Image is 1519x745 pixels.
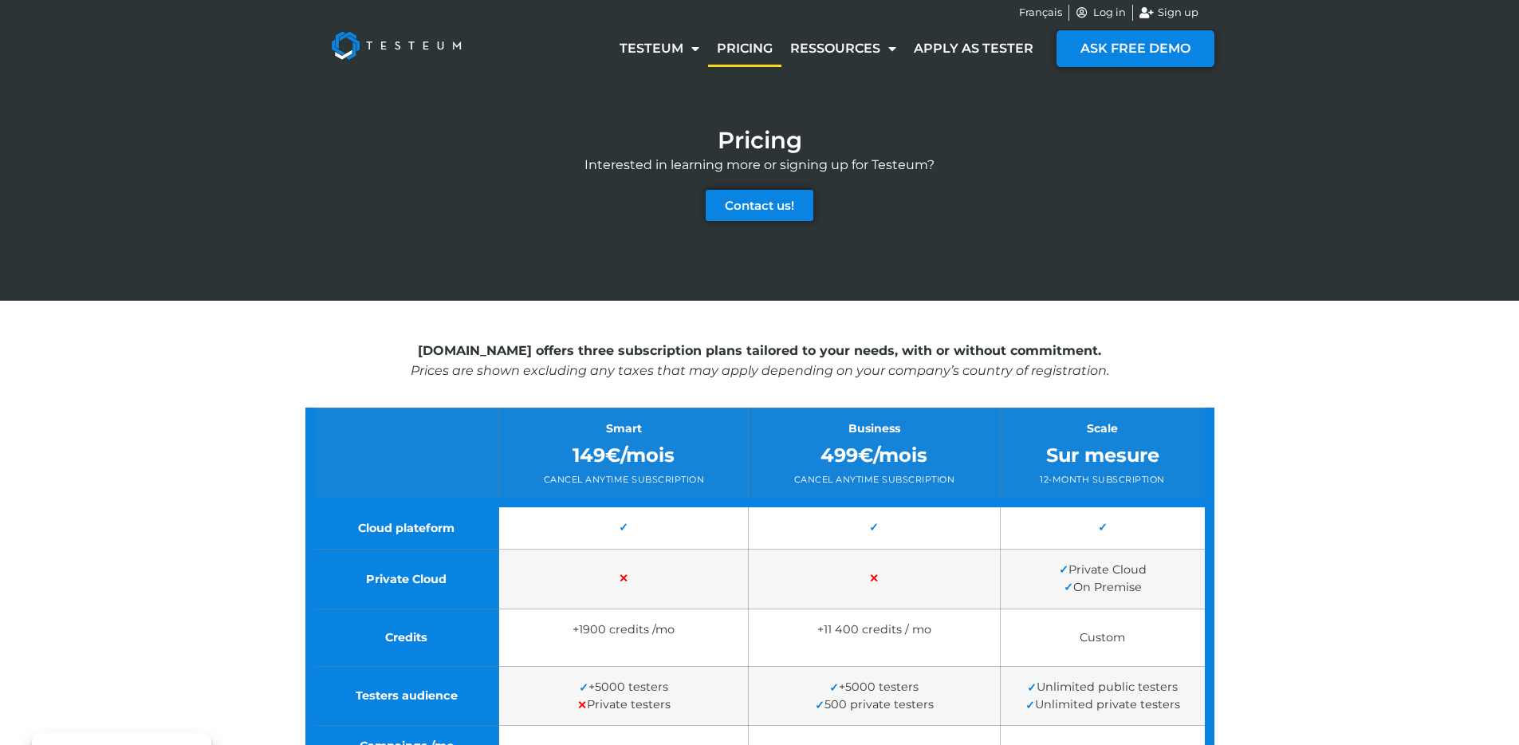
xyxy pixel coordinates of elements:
[829,680,919,694] span: +5000 testers
[1013,473,1193,487] div: 12-month subscription
[1139,5,1198,21] a: Sign up
[511,441,736,470] div: 149€/mois
[1089,5,1126,21] span: Log in
[725,199,794,211] span: Contact us!
[1027,680,1178,694] span: Unlimited public testers
[1076,5,1127,21] a: Log in
[573,623,675,637] span: +1900 credits /mo
[1064,581,1073,595] span: ✓
[1019,5,1062,21] a: Français
[1025,697,1180,711] span: Unlimited private testers
[869,521,879,535] span: ✓
[579,680,588,695] span: ✓
[1027,680,1037,695] span: ✓
[611,30,1042,67] nav: Menu
[761,420,987,437] div: Business
[310,609,499,666] td: Credits
[781,30,905,67] a: Ressources
[577,697,671,711] span: Private testers
[1098,521,1108,535] span: ✓
[619,572,628,586] span: ✕
[706,190,813,221] a: Contact us!
[310,503,499,550] td: Cloud plateform
[411,362,1109,377] em: Prices are shown excluding any taxes that may apply depending on your company’s country of regist...
[1059,563,1068,577] span: ✓
[817,623,931,637] span: +11 400 credits / mo
[829,680,839,695] span: ✓
[511,642,736,653] span: No expiration*
[761,441,987,470] div: 499€/mois
[869,572,879,586] span: ✕
[1154,5,1198,21] span: Sign up
[418,343,1101,358] strong: [DOMAIN_NAME] offers three subscription plans tailored to your needs, with or without commitment.
[1080,630,1125,644] span: Custom
[905,30,1042,67] a: Apply as tester
[579,680,668,694] span: +5000 testers
[708,30,781,67] a: Pricing
[761,473,987,487] div: Cancel anytime subscription
[611,30,708,67] a: Testeum
[1025,698,1035,712] span: ✓
[305,156,1214,175] p: Interested in learning more or signing up for Testeum?
[310,550,499,609] td: Private Cloud
[1057,30,1214,67] a: ASK FREE DEMO
[511,420,736,437] div: Smart
[1013,420,1193,437] div: Scale
[511,473,736,487] div: Cancel anytime subscription
[815,697,934,711] span: 500 private testers
[1000,550,1209,609] td: Private Cloud On Premise
[313,14,479,77] img: Testeum Logo - Application crowdtesting platform
[815,698,824,712] span: ✓
[761,642,987,653] span: No expiration*
[718,128,802,152] h1: Pricing
[1080,42,1190,55] span: ASK FREE DEMO
[619,521,628,535] span: ✓
[577,698,587,712] span: ✕
[1013,441,1193,470] div: Sur mesure
[310,666,499,726] td: Testers audience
